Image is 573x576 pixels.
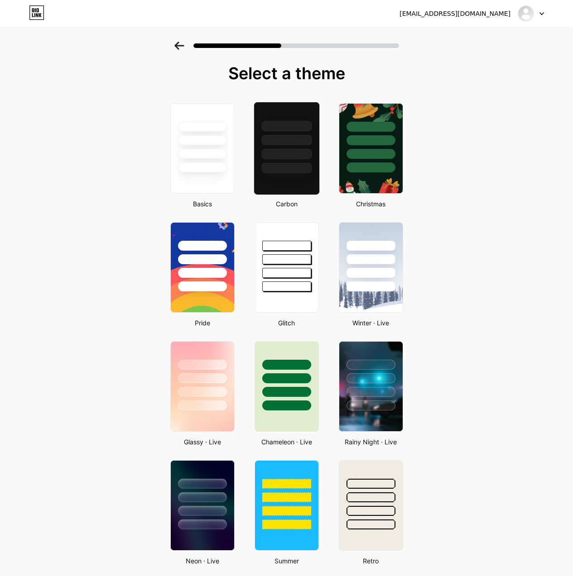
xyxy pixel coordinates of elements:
[336,556,406,566] div: Retro
[400,9,510,19] div: [EMAIL_ADDRESS][DOMAIN_NAME]
[167,64,407,82] div: Select a theme
[168,318,237,328] div: Pride
[336,199,406,209] div: Christmas
[168,199,237,209] div: Basics
[252,556,322,566] div: Summer
[517,5,534,22] img: rachetaartrist
[252,437,322,447] div: Chameleon · Live
[252,318,322,328] div: Glitch
[252,199,322,209] div: Carbon
[168,437,237,447] div: Glassy · Live
[336,437,406,447] div: Rainy Night · Live
[336,318,406,328] div: Winter · Live
[168,556,237,566] div: Neon · Live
